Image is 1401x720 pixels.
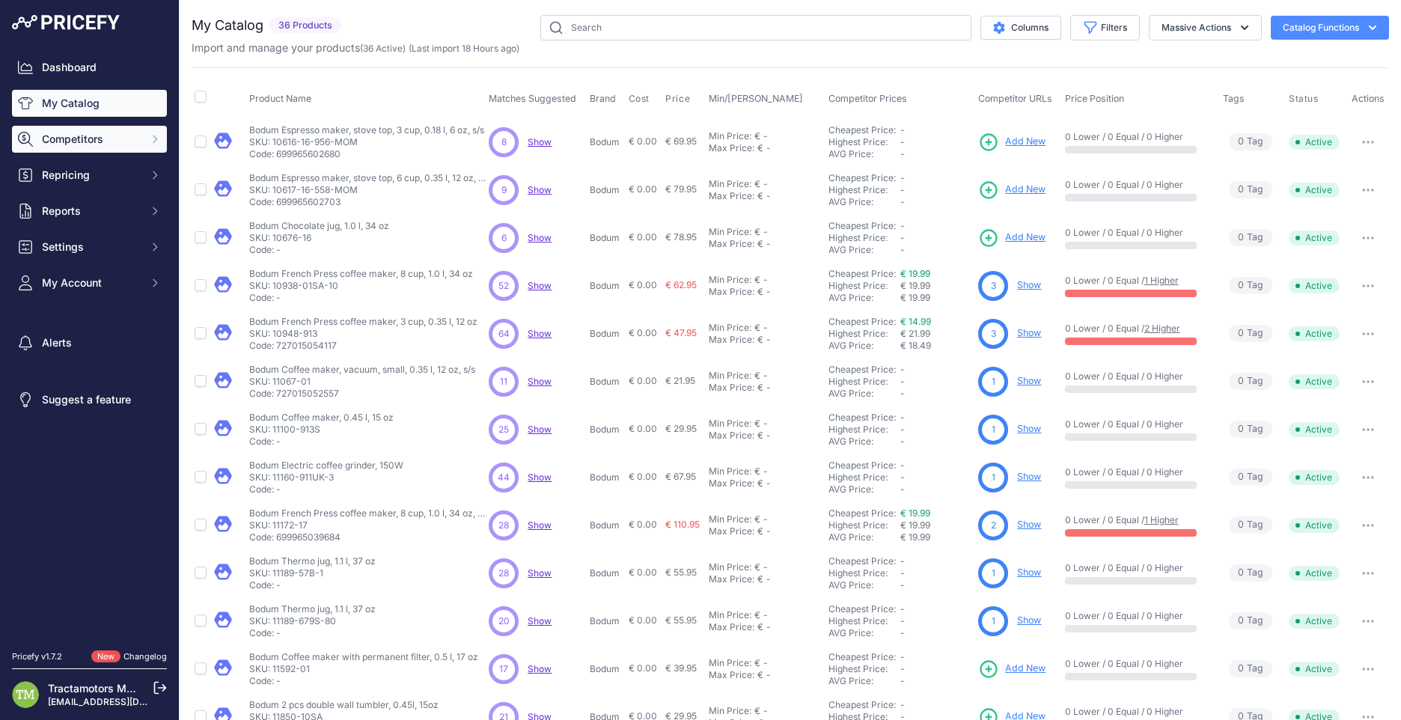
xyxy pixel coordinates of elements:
div: € [754,178,760,190]
a: Cheapest Price: [828,651,896,662]
img: Pricefy Logo [12,15,120,30]
span: Active [1289,422,1340,437]
span: Status [1289,93,1319,105]
a: [EMAIL_ADDRESS][DOMAIN_NAME] [48,696,204,707]
span: - [900,184,905,195]
a: Add New [978,180,1046,201]
p: Bodum Espresso maker, stove top, 6 cup, 0.35 l, 12 oz, stainless steel [249,172,489,184]
div: - [760,466,768,478]
div: Highest Price: [828,472,900,483]
button: Catalog Functions [1271,16,1389,40]
span: - [900,436,905,447]
div: € [754,274,760,286]
span: - [900,136,905,147]
span: 9 [501,183,507,197]
span: Tag [1229,325,1272,342]
a: Show [1017,567,1041,578]
a: Cheapest Price: [828,412,896,423]
span: Min/[PERSON_NAME] [709,93,803,104]
p: SKU: 11160-911UK-3 [249,472,403,483]
div: € [757,430,763,442]
p: Code: - [249,292,473,304]
span: Show [528,232,552,243]
div: - [763,334,771,346]
span: € 47.95 [665,327,697,338]
span: Matches Suggested [489,93,576,104]
a: Show [528,663,552,674]
a: 2 Higher [1144,323,1180,334]
span: € 67.95 [665,471,696,482]
a: Show [528,424,552,435]
p: 0 Lower / 0 Equal / 0 Higher [1065,466,1208,478]
p: Bodum [590,424,623,436]
a: Show [528,519,552,531]
div: Max Price: [709,190,754,202]
span: Product Name [249,93,311,104]
a: Show [1017,423,1041,434]
span: Competitor URLs [978,93,1052,104]
p: Bodum [590,184,623,196]
div: € [754,226,760,238]
a: Show [528,328,552,339]
a: Show [528,567,552,579]
span: Add New [1005,662,1046,676]
div: € [754,418,760,430]
span: Show [528,615,552,626]
span: Tag [1229,229,1272,246]
a: Suggest a feature [12,386,167,413]
span: 64 [498,327,510,341]
a: Cheapest Price: [828,555,896,567]
span: € 0.00 [629,279,657,290]
span: Tag [1229,133,1272,150]
span: - [900,172,905,183]
p: 0 Lower / 0 Equal / [1065,514,1208,526]
span: Price Position [1065,93,1124,104]
span: 6 [501,231,507,245]
div: € 18.49 [900,340,972,352]
p: 0 Lower / 0 Equal / 0 Higher [1065,227,1208,239]
div: Min Price: [709,418,751,430]
p: SKU: 11172-17 [249,519,489,531]
span: Active [1289,518,1340,533]
a: Cheapest Price: [828,124,896,135]
p: Bodum [590,280,623,292]
span: Active [1289,470,1340,485]
span: 44 [498,471,510,484]
button: Price [665,93,693,105]
div: Min Price: [709,274,751,286]
span: - [900,244,905,255]
span: € 0.00 [629,183,657,195]
p: Bodum Espresso maker, stove top, 3 cup, 0.18 l, 6 oz, s/s [249,124,484,136]
div: € [754,130,760,142]
span: € 0.00 [629,471,657,482]
p: Bodum Chocolate jug, 1.0 l, 34 oz [249,220,389,232]
a: Show [528,376,552,387]
span: - [900,364,905,375]
a: Tractamotors Marketing [48,682,168,695]
p: Code: 699965602680 [249,148,484,160]
div: Min Price: [709,226,751,238]
span: Tag [1229,181,1272,198]
span: Competitors [42,132,140,147]
a: Show [1017,519,1041,530]
span: 0 [1238,374,1244,388]
span: Repricing [42,168,140,183]
span: € 78.95 [665,231,697,242]
button: Massive Actions [1149,15,1262,40]
a: Dashboard [12,54,167,81]
span: - [900,412,905,423]
a: Show [528,136,552,147]
a: 36 Active [363,43,403,54]
p: 0 Lower / 0 Equal / [1065,275,1208,287]
span: 0 [1238,422,1244,436]
div: Highest Price: [828,184,900,196]
p: Code: - [249,244,389,256]
p: Bodum [590,136,623,148]
span: Active [1289,326,1340,341]
p: Code: 727015052557 [249,388,475,400]
div: - [763,286,771,298]
p: SKU: 11100-913S [249,424,394,436]
div: € [757,334,763,346]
